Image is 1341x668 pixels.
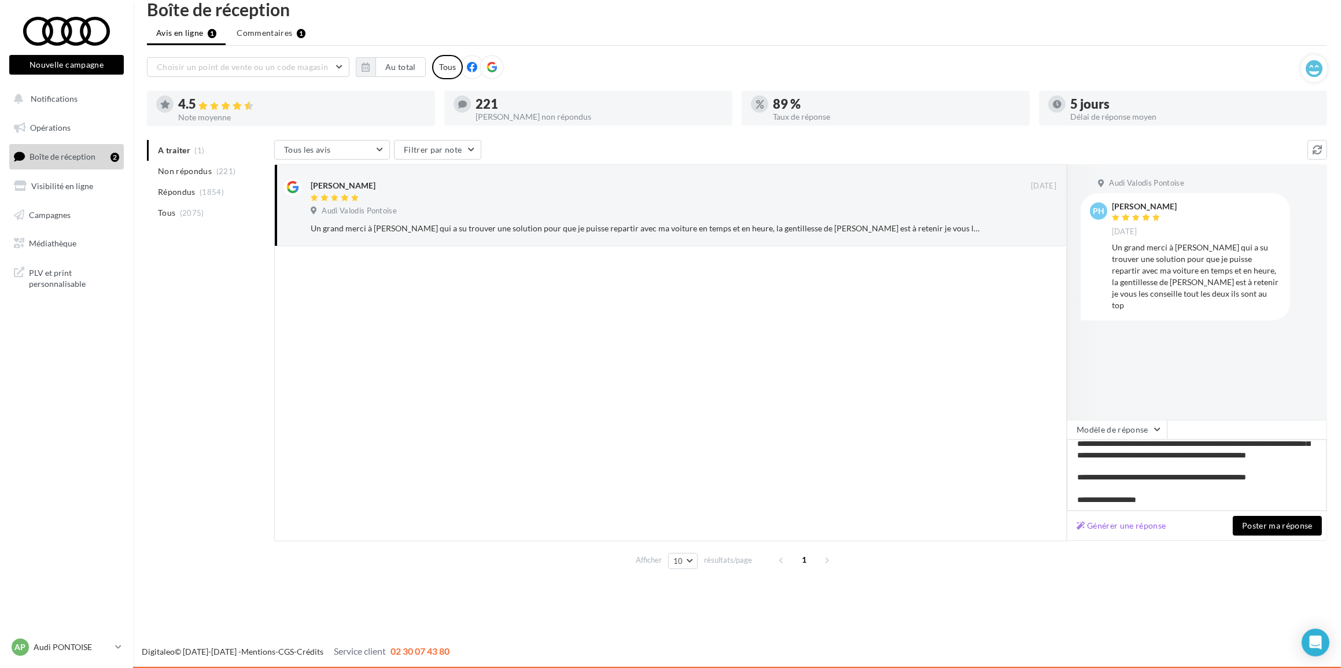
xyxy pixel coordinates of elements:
span: [DATE] [1112,227,1137,237]
span: Non répondus [158,165,212,177]
span: (221) [216,167,236,176]
div: 1 [297,29,305,38]
span: Opérations [30,123,71,132]
div: Tous [432,55,463,79]
div: Taux de réponse [773,113,1021,121]
span: Boîte de réception [30,152,95,161]
button: Notifications [7,87,121,111]
span: Audi Valodis Pontoise [1109,178,1184,189]
div: Délai de réponse moyen [1070,113,1318,121]
span: Visibilité en ligne [31,181,93,191]
span: (2075) [180,208,204,217]
button: Filtrer par note [394,140,481,160]
button: Au total [356,57,426,77]
div: Boîte de réception [147,1,1327,18]
button: Au total [375,57,426,77]
div: 5 jours [1070,98,1318,110]
span: AP [15,641,26,653]
span: [DATE] [1031,181,1056,191]
a: CGS [278,647,294,656]
a: Mentions [241,647,275,656]
div: [PERSON_NAME] [1112,202,1177,211]
div: Un grand merci à [PERSON_NAME] qui a su trouver une solution pour que je puisse repartir avec ma ... [311,223,981,234]
span: (1854) [200,187,224,197]
a: AP Audi PONTOISE [9,636,124,658]
span: Tous [158,207,175,219]
span: Audi Valodis Pontoise [322,206,397,216]
button: Générer une réponse [1072,519,1171,533]
span: résultats/page [704,555,752,566]
p: Audi PONTOISE [34,641,110,653]
span: Afficher [636,555,662,566]
span: Tous les avis [284,145,331,154]
span: Notifications [31,94,78,104]
span: Médiathèque [29,238,76,248]
div: [PERSON_NAME] non répondus [476,113,723,121]
span: Choisir un point de vente ou un code magasin [157,62,328,72]
button: Tous les avis [274,140,390,160]
a: Campagnes [7,203,126,227]
button: Nouvelle campagne [9,55,124,75]
a: Boîte de réception2 [7,144,126,169]
a: Opérations [7,116,126,140]
span: 1 [795,551,813,569]
div: 4.5 [178,98,426,111]
div: Note moyenne [178,113,426,121]
span: 10 [673,556,683,566]
a: PLV et print personnalisable [7,260,126,294]
a: Visibilité en ligne [7,174,126,198]
span: PH [1093,205,1104,217]
button: Modèle de réponse [1067,420,1167,440]
a: Médiathèque [7,231,126,256]
div: 2 [110,153,119,162]
div: 89 % [773,98,1021,110]
div: Un grand merci à [PERSON_NAME] qui a su trouver une solution pour que je puisse repartir avec ma ... [1112,242,1281,311]
span: Service client [334,645,386,656]
button: 10 [668,553,698,569]
span: Commentaires [237,27,292,39]
a: Crédits [297,647,323,656]
div: Open Intercom Messenger [1302,629,1329,656]
span: Répondus [158,186,196,198]
button: Choisir un point de vente ou un code magasin [147,57,349,77]
span: Campagnes [29,209,71,219]
span: 02 30 07 43 80 [390,645,450,656]
a: Digitaleo [142,647,175,656]
div: 221 [476,98,723,110]
button: Poster ma réponse [1233,516,1322,536]
div: [PERSON_NAME] [311,180,375,191]
span: PLV et print personnalisable [29,265,119,290]
span: © [DATE]-[DATE] - - - [142,647,450,656]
